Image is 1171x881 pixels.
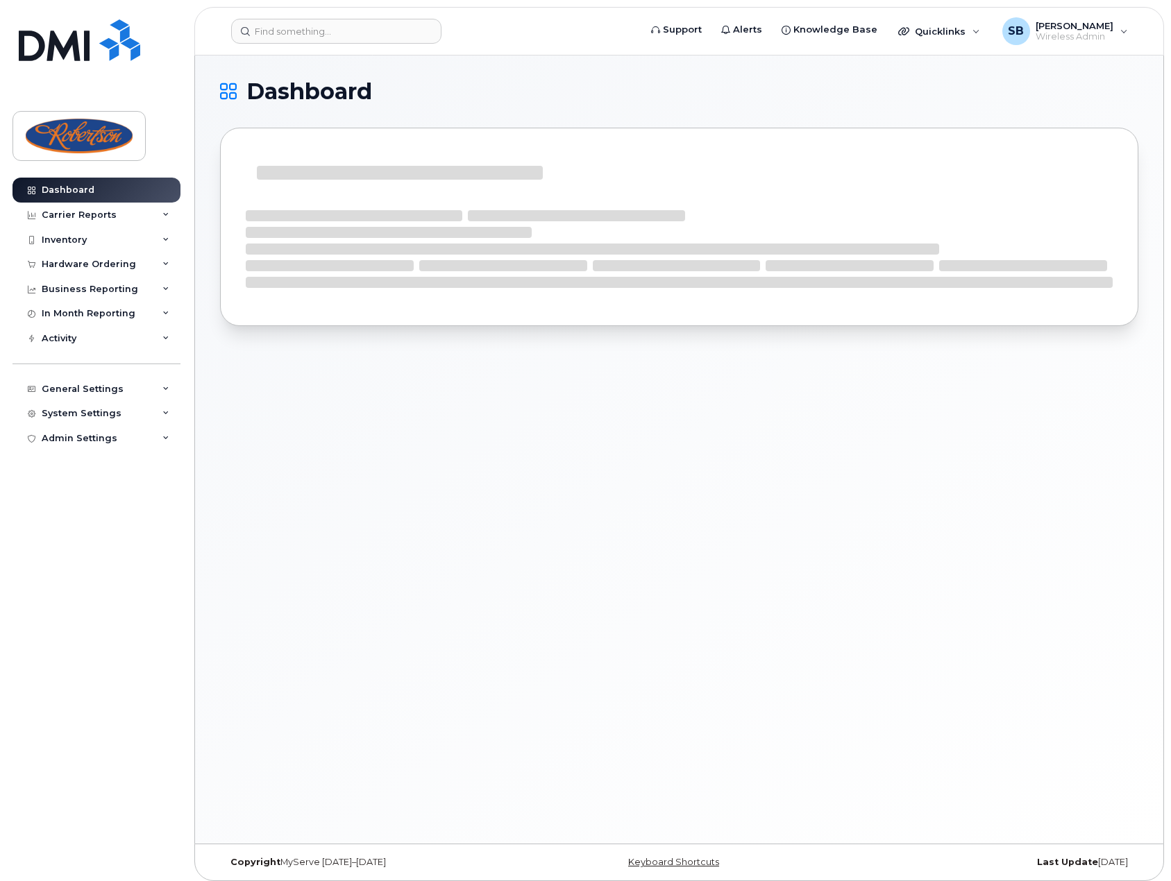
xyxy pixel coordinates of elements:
div: [DATE] [832,857,1138,868]
a: Keyboard Shortcuts [628,857,719,867]
strong: Copyright [230,857,280,867]
strong: Last Update [1037,857,1098,867]
span: Dashboard [246,81,372,102]
div: MyServe [DATE]–[DATE] [220,857,526,868]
